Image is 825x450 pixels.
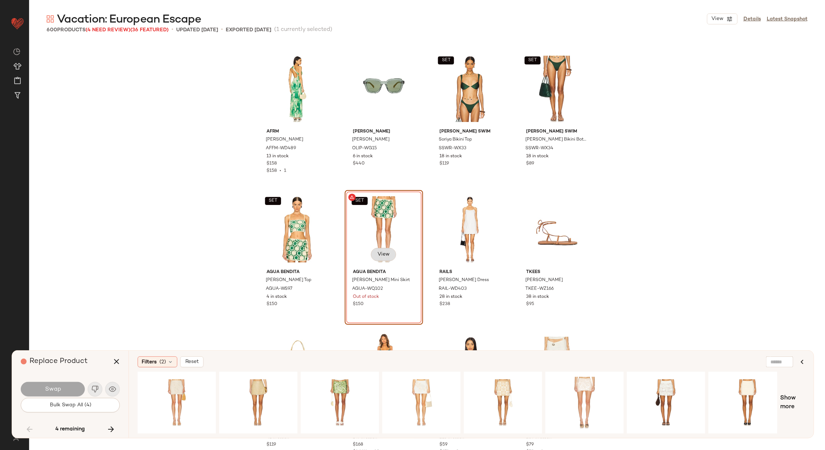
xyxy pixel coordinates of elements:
[352,145,377,152] span: OLIP-WG15
[268,198,277,204] span: SET
[528,58,537,63] span: SET
[266,286,292,292] span: AGUA-WS97
[267,269,328,276] span: Agua Bendita
[21,398,120,412] button: Bulk Swap All (4)
[353,129,415,135] span: [PERSON_NAME]
[548,377,621,429] img: OWIR-WQ24_V1.jpg
[49,402,91,408] span: Bulk Swap All (4)
[261,193,334,266] img: AGUA-WS97_V1.jpg
[130,27,169,33] span: (36 Featured)
[780,394,805,411] span: Show more
[352,277,410,284] span: [PERSON_NAME] Mini Skirt
[9,435,23,441] img: svg%3e
[767,15,808,23] a: Latest Snapshot
[525,56,541,64] button: SET
[353,153,373,160] span: 6 in stock
[266,145,296,152] span: AFFM-WD489
[142,358,157,366] span: Filters
[267,129,328,135] span: AFRM
[353,442,363,448] span: $168
[47,26,169,34] div: Products
[353,161,365,167] span: $440
[267,294,287,300] span: 4 in stock
[525,137,587,143] span: [PERSON_NAME] Bikini Bottom
[711,377,784,429] img: ZEMR-WQ35_V1.jpg
[261,333,334,407] img: FLOR-WY49_V1.jpg
[526,129,588,135] span: [PERSON_NAME] Swim
[707,13,738,24] button: View
[438,56,454,64] button: SET
[171,25,173,34] span: •
[525,145,553,152] span: SSWR-WX34
[347,52,421,126] img: OLIP-WG15_V1.jpg
[525,286,554,292] span: TKEE-WZ166
[221,25,223,34] span: •
[439,153,462,160] span: 18 in stock
[525,277,563,284] span: [PERSON_NAME]
[176,26,218,34] p: updated [DATE]
[520,193,593,266] img: TKEE-WZ166_V1.jpg
[267,153,289,160] span: 13 in stock
[526,442,534,448] span: $79
[526,301,534,308] span: $95
[466,377,540,429] img: LSPA-WQ80_V1.jpg
[439,129,501,135] span: [PERSON_NAME] Swim
[439,277,489,284] span: [PERSON_NAME] Dress
[629,377,703,429] img: RAIL-WF52_V1.jpg
[347,333,421,407] img: LOVF-WD1293_V1.jpg
[29,358,88,365] span: Replace Product
[267,301,277,308] span: $150
[274,25,332,34] span: (1 currently selected)
[526,294,549,300] span: 38 in stock
[303,377,376,429] img: RUNR-WQ32_V1.jpg
[385,377,458,429] img: LCDE-WQ234_V1.jpg
[439,294,462,300] span: 28 in stock
[267,442,276,448] span: $119
[277,169,284,173] span: •
[743,15,761,23] a: Details
[261,52,334,126] img: AFFM-WD489_V1.jpg
[434,333,507,407] img: LIOR-WS153_V1.jpg
[86,27,130,33] span: (4 Need Review)
[352,286,383,292] span: AGUA-WQ102
[439,161,449,167] span: $119
[267,169,277,173] span: $158
[439,269,501,276] span: Rails
[355,198,364,204] span: SET
[377,252,390,257] span: View
[57,12,201,27] span: Vacation: European Escape
[265,197,281,205] button: SET
[439,442,447,448] span: $59
[439,286,467,292] span: RAIL-WD403
[711,16,723,22] span: View
[284,169,286,173] span: 1
[266,137,303,143] span: [PERSON_NAME]
[439,301,450,308] span: $238
[442,58,451,63] span: SET
[520,52,593,126] img: SSWR-WX34_V1.jpg
[10,16,25,31] img: heart_red.DM2ytmEG.svg
[266,277,311,284] span: [PERSON_NAME] Top
[439,137,472,143] span: Soriya Bikini Top
[47,15,54,23] img: svg%3e
[371,248,396,261] button: View
[47,27,57,33] span: 600
[267,161,277,167] span: $158
[159,358,166,366] span: (2)
[13,48,20,55] img: svg%3e
[140,377,213,429] img: MISA-WQ184_V1.jpg
[185,359,199,365] span: Reset
[520,333,593,407] img: LIOR-WQ58_V1.jpg
[526,161,534,167] span: $89
[347,193,421,266] img: AGUA-WQ102_V1.jpg
[352,137,390,143] span: [PERSON_NAME]
[222,377,295,429] img: FORL-WQ236_V1.jpg
[526,269,588,276] span: TKEES
[526,153,549,160] span: 18 in stock
[226,26,271,34] p: Exported [DATE]
[439,145,466,152] span: SSWR-WX33
[352,197,368,205] button: SET
[434,52,507,126] img: SSWR-WX33_V1.jpg
[56,426,85,433] span: 4 remaining
[434,193,507,266] img: RAIL-WD403_V1.jpg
